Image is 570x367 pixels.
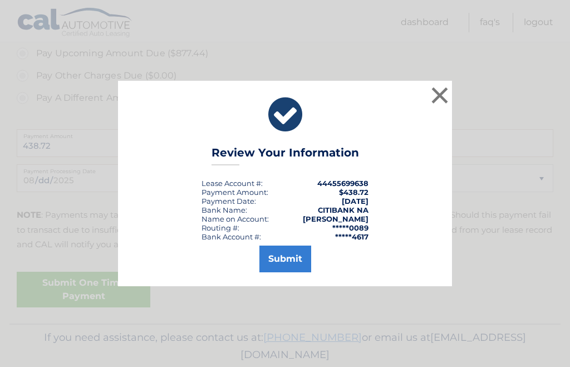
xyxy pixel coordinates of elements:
strong: 44455699638 [317,179,368,188]
div: Lease Account #: [202,179,263,188]
button: × [429,84,451,106]
strong: CITIBANK NA [318,205,368,214]
h3: Review Your Information [212,146,359,165]
strong: [PERSON_NAME] [303,214,368,223]
button: Submit [259,246,311,272]
div: : [202,197,256,205]
span: $438.72 [339,188,368,197]
span: [DATE] [342,197,368,205]
span: Payment Date [202,197,254,205]
div: Bank Account #: [202,232,261,241]
div: Bank Name: [202,205,247,214]
div: Name on Account: [202,214,269,223]
div: Payment Amount: [202,188,268,197]
div: Routing #: [202,223,239,232]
